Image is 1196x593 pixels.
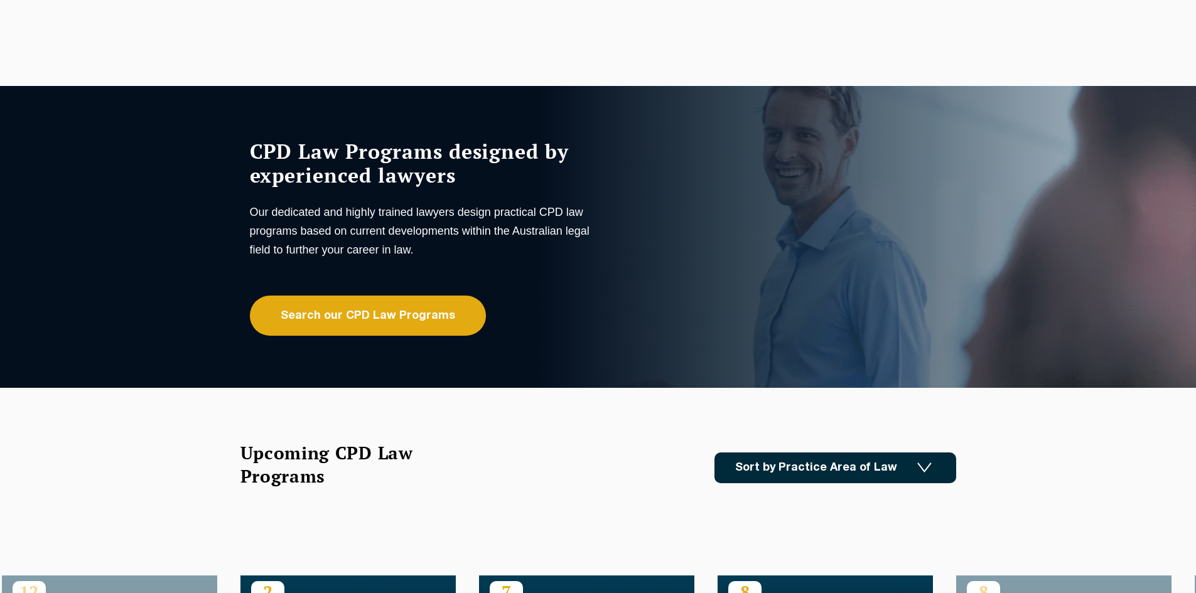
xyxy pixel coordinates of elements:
[714,452,956,483] a: Sort by Practice Area of Law
[250,296,486,336] a: Search our CPD Law Programs
[240,441,444,488] h2: Upcoming CPD Law Programs
[917,462,932,473] img: Icon
[250,139,595,187] h1: CPD Law Programs designed by experienced lawyers
[250,203,595,259] p: Our dedicated and highly trained lawyers design practical CPD law programs based on current devel...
